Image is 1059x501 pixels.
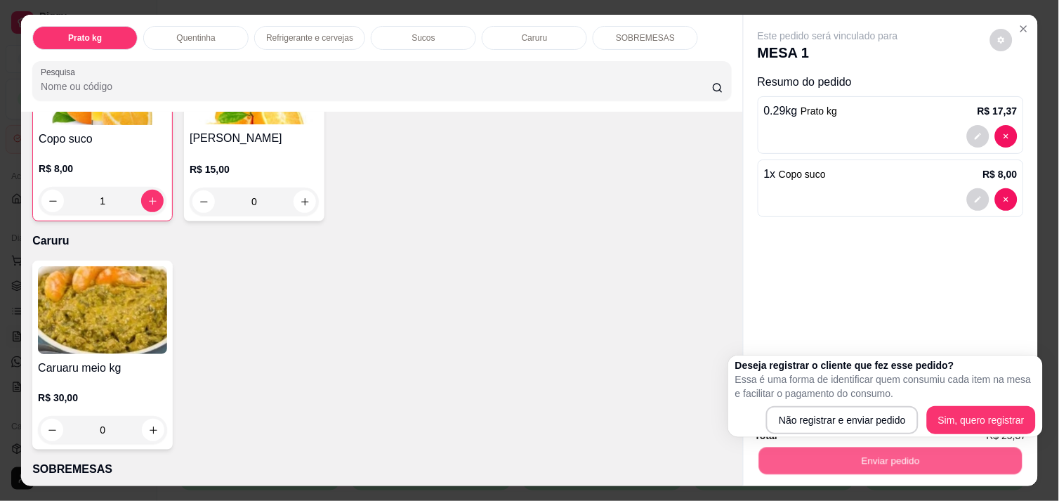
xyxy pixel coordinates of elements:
p: Caruru [32,233,732,249]
button: Sim, quero registrar [927,406,1036,434]
p: SOBREMESAS [616,32,675,44]
span: Copo suco [779,169,826,180]
span: Prato kg [801,105,837,117]
button: increase-product-quantity [141,190,164,212]
button: decrease-product-quantity [967,188,989,211]
button: decrease-product-quantity [967,125,989,148]
button: decrease-product-quantity [41,419,63,441]
p: Essa é uma forma de identificar quem consumiu cada item na mesa e facilitar o pagamento do consumo. [735,372,1036,401]
p: R$ 8,00 [39,162,166,176]
p: Refrigerante e cervejas [266,32,353,44]
strong: Total [755,430,777,441]
button: increase-product-quantity [142,419,164,441]
button: decrease-product-quantity [990,29,1013,51]
button: decrease-product-quantity [41,190,64,212]
h4: Copo suco [39,131,166,148]
p: R$ 17,37 [978,104,1018,118]
button: increase-product-quantity [294,190,316,213]
p: 1 x [764,166,826,183]
p: Caruru [522,32,548,44]
button: decrease-product-quantity [192,190,215,213]
button: Não registrar e enviar pedido [766,406,919,434]
p: MESA 1 [758,43,898,63]
p: Prato kg [68,32,102,44]
p: R$ 15,00 [190,162,319,176]
p: R$ 30,00 [38,391,167,405]
button: decrease-product-quantity [995,125,1018,148]
p: Este pedido será vinculado para [758,29,898,43]
p: Quentinha [176,32,215,44]
h2: Deseja registrar o cliente que fez esse pedido? [735,358,1036,372]
h4: Caruaru meio kg [38,360,167,377]
p: SOBREMESAS [32,461,732,478]
p: Resumo do pedido [758,74,1024,91]
input: Pesquisa [41,79,712,93]
p: 0.29 kg [764,103,838,119]
p: Sucos [412,32,435,44]
label: Pesquisa [41,66,80,78]
h4: [PERSON_NAME] [190,130,319,147]
p: R$ 8,00 [983,167,1018,181]
button: Enviar pedido [759,447,1022,474]
img: product-image [38,266,167,354]
button: decrease-product-quantity [995,188,1018,211]
button: Close [1013,18,1035,40]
